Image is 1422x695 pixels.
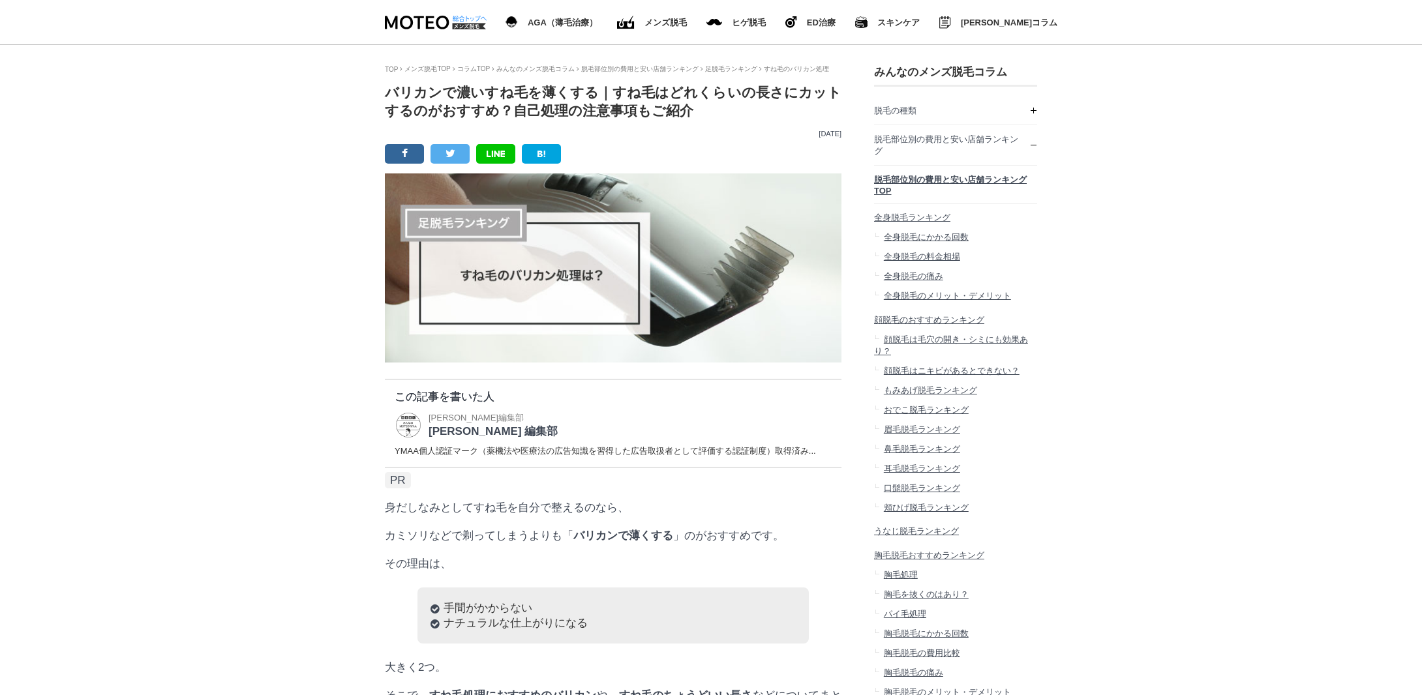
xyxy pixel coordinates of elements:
a: 脱毛部位別の費用と安い店舗ランキングTOP [874,166,1037,203]
span: 全身脱毛ランキング [874,213,950,222]
span: [PERSON_NAME]編集部 [429,413,524,422]
span: 胸毛処理 [884,570,918,580]
span: スキンケア [877,18,920,27]
p: その理由は、 [385,556,841,571]
a: 耳毛脱毛ランキング [874,459,1037,479]
span: 胸毛脱毛の費用比較 [884,648,960,658]
a: 全身脱毛にかかる回数 [874,228,1037,247]
p: [DATE] [385,130,841,138]
a: パイ毛処理 [874,604,1037,624]
span: 全身脱毛の料金相場 [884,252,960,261]
span: 全身脱毛にかかる回数 [884,232,969,242]
span: 胸毛脱毛の痛み [884,668,943,677]
img: MOTEO DATSUMOU [385,16,486,29]
span: 眉毛脱毛ランキング [884,424,960,434]
a: スキンケア [855,14,920,31]
li: ナチュラルな仕上がりになる [431,615,796,630]
a: 顔脱毛はニキビがあるとできない？ [874,361,1037,381]
img: 総合トップへ [452,16,487,22]
span: 胸毛を抜くのはあり？ [884,589,969,599]
img: LINE [487,151,506,157]
span: 頬ひげ脱毛ランキング [884,503,969,512]
a: 眉毛脱毛ランキング [874,420,1037,439]
a: みんなのMOTEOコラム [PERSON_NAME]コラム [939,14,1057,31]
a: 顔脱毛は毛穴の開き・シミにも効果あり？ [874,330,1037,361]
span: 顔脱毛のおすすめランキング [874,315,984,325]
li: すね毛のバリカン処理 [759,65,829,74]
p: カミソリなどで剃ってしまうよりも「 」のがおすすめです。 [385,528,841,543]
img: ヒゲ脱毛 [785,16,797,28]
a: 脱毛部位別の費用と安い店舗ランキング [581,65,699,72]
img: すね毛のバリカン処理は？ [385,173,841,362]
span: 顔脱毛はニキビがあるとできない？ [884,366,1020,376]
li: 手間がかからない [431,600,796,615]
a: もみあげ脱毛ランキング [874,381,1037,400]
dd: YMAA個人認証マーク（薬機法や医療法の広告知識を習得した広告取扱者として評価する認証制度）取得済み... [395,445,832,457]
span: 全身脱毛のメリット・デメリット [884,291,1011,301]
a: 全身脱毛ランキング [874,204,1037,228]
span: 胸毛脱毛おすすめランキング [874,550,984,560]
p: 身だしなみとしてすね毛を自分で整えるのなら、 [385,500,841,515]
a: 口髭脱毛ランキング [874,479,1037,498]
span: パイ毛処理 [884,609,926,619]
a: 全身脱毛のメリット・デメリット [874,286,1037,306]
img: B! [537,151,545,157]
a: メンズ脱毛 ヒゲ脱毛 [706,16,766,29]
span: 全身脱毛の痛み [884,271,943,281]
a: メンズ脱毛TOP [404,65,450,72]
span: 鼻毛脱毛ランキング [884,444,960,454]
a: 脱毛の種類 [874,96,1037,125]
a: 全身脱毛の痛み [874,267,1037,286]
span: 脱毛部位別の費用と安い店舗ランキング [874,134,1018,156]
a: ED（勃起不全）治療 メンズ脱毛 [617,13,687,32]
a: 顔脱毛のおすすめランキング [874,306,1037,330]
span: 口髭脱毛ランキング [884,483,960,493]
span: ヒゲ脱毛 [732,18,766,27]
a: 胸毛処理 [874,565,1037,585]
a: 全身脱毛の料金相場 [874,247,1037,267]
strong: バリカンで薄くする [573,529,673,542]
span: 耳毛脱毛ランキング [884,464,960,473]
p: 大きく2つ。 [385,660,841,675]
span: もみあげ脱毛ランキング [884,385,977,395]
a: 胸毛脱毛にかかる回数 [874,624,1037,643]
p: この記事を書いた人 [395,389,832,404]
span: ED治療 [807,18,836,27]
img: ED（勃起不全）治療 [617,16,635,29]
span: 脱毛の種類 [874,106,916,115]
a: MOTEO 編集部 [PERSON_NAME]編集部 [PERSON_NAME] 編集部 [395,411,558,439]
span: 顔脱毛は毛穴の開き・シミにも効果あり？ [874,334,1028,356]
a: AGA（薄毛治療） AGA（薄毛治療） [506,14,598,31]
a: 脱毛部位別の費用と安い店舗ランキング [874,125,1037,165]
h1: バリカンで濃いすね毛を薄くする｜すね毛はどれくらいの長さにカットするのがおすすめ？自己処理の注意事項もご紹介 [385,83,841,120]
span: 胸毛脱毛にかかる回数 [884,628,969,638]
img: AGA（薄毛治療） [506,16,518,28]
a: 足脱毛ランキング [705,65,757,72]
a: 鼻毛脱毛ランキング [874,439,1037,459]
img: みんなのMOTEOコラム [939,16,951,29]
span: 脱毛部位別の費用と安い店舗ランキングTOP [874,175,1027,196]
img: メンズ脱毛 [706,19,722,25]
img: MOTEO 編集部 [395,411,422,439]
span: [PERSON_NAME]コラム [961,18,1057,27]
a: ヒゲ脱毛 ED治療 [785,14,836,31]
a: 胸毛脱毛の費用比較 [874,643,1037,663]
a: TOP [385,66,398,73]
span: AGA（薄毛治療） [528,18,598,27]
a: うなじ脱毛ランキング [874,518,1037,542]
a: おでこ脱毛ランキング [874,400,1037,420]
span: うなじ脱毛ランキング [874,526,959,536]
span: おでこ脱毛ランキング [884,405,969,415]
p: [PERSON_NAME] 編集部 [429,424,558,439]
a: 胸毛脱毛おすすめランキング [874,541,1037,565]
a: 胸毛脱毛の痛み [874,663,1037,683]
span: メンズ脱毛 [644,18,687,27]
span: PR [385,472,411,488]
a: コラムTOP [457,65,490,72]
h3: みんなのメンズ脱毛コラム [874,65,1037,80]
a: 頬ひげ脱毛ランキング [874,498,1037,518]
a: みんなのメンズ脱毛コラム [496,65,575,72]
a: 胸毛を抜くのはあり？ [874,585,1037,604]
